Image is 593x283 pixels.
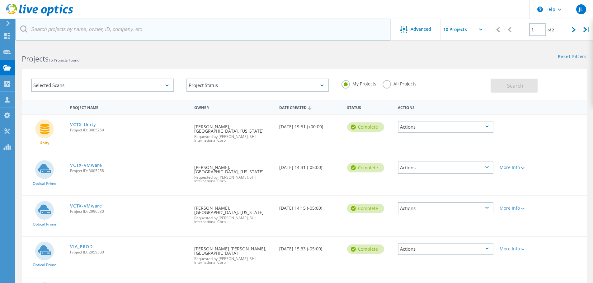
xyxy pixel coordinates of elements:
[70,210,188,213] span: Project ID: 2996530
[490,19,503,41] div: |
[347,204,384,213] div: Complete
[70,122,96,127] a: VCTX-Unity
[411,27,431,31] span: Advanced
[194,257,273,264] span: Requested by [PERSON_NAME], SHI International Corp
[33,182,56,185] span: Optical Prime
[341,80,376,86] label: My Projects
[276,115,344,135] div: [DATE] 19:31 (+00:00)
[70,169,188,173] span: Project ID: 3005258
[70,204,102,208] a: VCTX-VMware
[276,155,344,176] div: [DATE] 14:31 (-05:00)
[194,135,273,142] span: Requested by [PERSON_NAME], SHI International Corp
[558,54,587,60] a: Reset Filters
[191,101,276,113] div: Owner
[6,13,73,17] a: Live Optics Dashboard
[398,202,493,214] div: Actions
[276,101,344,113] div: Date Created
[276,196,344,217] div: [DATE] 14:15 (-05:00)
[70,250,188,254] span: Project ID: 2959580
[398,162,493,174] div: Actions
[186,79,329,92] div: Project Status
[383,80,417,86] label: All Projects
[500,206,539,210] div: More Info
[191,115,276,148] div: [PERSON_NAME], [GEOGRAPHIC_DATA], [US_STATE]
[40,141,49,145] span: Unity
[491,79,538,93] button: Search
[500,247,539,251] div: More Info
[579,7,583,12] span: JL
[500,165,539,170] div: More Info
[191,155,276,189] div: [PERSON_NAME], [GEOGRAPHIC_DATA], [US_STATE]
[398,243,493,255] div: Actions
[191,237,276,271] div: [PERSON_NAME] [PERSON_NAME], [GEOGRAPHIC_DATA]
[194,216,273,224] span: Requested by [PERSON_NAME], SHI International Corp
[344,101,395,113] div: Status
[347,244,384,254] div: Complete
[537,7,543,12] svg: \n
[67,101,191,113] div: Project Name
[70,163,102,167] a: VCTX-VMware
[580,19,593,41] div: |
[347,122,384,132] div: Complete
[191,196,276,230] div: [PERSON_NAME], [GEOGRAPHIC_DATA], [US_STATE]
[33,222,56,226] span: Optical Prime
[31,79,174,92] div: Selected Scans
[347,163,384,172] div: Complete
[507,82,523,89] span: Search
[398,121,493,133] div: Actions
[49,57,79,63] span: 15 Projects Found
[70,128,188,132] span: Project ID: 3005259
[22,54,49,64] b: Projects
[548,27,554,33] span: of 2
[16,19,391,40] input: Search projects by name, owner, ID, company, etc
[194,176,273,183] span: Requested by [PERSON_NAME], SHI International Corp
[395,101,497,113] div: Actions
[276,237,344,257] div: [DATE] 15:33 (-05:00)
[70,244,93,249] a: VIA_PROD
[33,263,56,267] span: Optical Prime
